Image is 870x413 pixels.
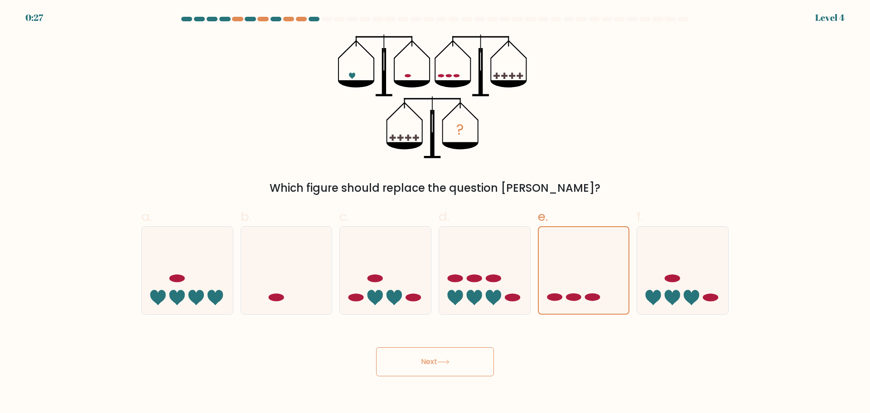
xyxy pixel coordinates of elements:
span: a. [141,208,152,225]
span: d. [439,208,449,225]
div: 0:27 [25,11,43,24]
div: Level 4 [815,11,845,24]
tspan: ? [457,119,464,140]
button: Next [376,347,494,376]
span: c. [339,208,349,225]
div: Which figure should replace the question [PERSON_NAME]? [147,180,723,196]
span: f. [637,208,643,225]
span: b. [241,208,251,225]
span: e. [538,208,548,225]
